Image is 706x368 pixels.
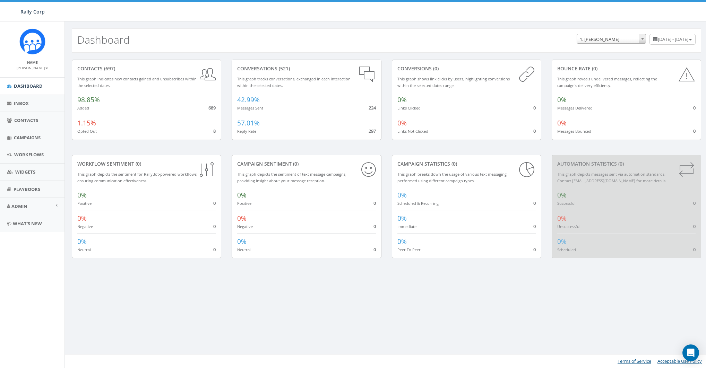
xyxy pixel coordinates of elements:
[77,160,216,167] div: Workflow Sentiment
[17,64,48,71] a: [PERSON_NAME]
[693,128,696,134] span: 0
[450,160,457,167] span: (0)
[213,128,216,134] span: 8
[237,201,251,206] small: Positive
[693,223,696,229] span: 0
[557,172,666,183] small: This graph depicts messages sent via automation standards. Contact [EMAIL_ADDRESS][DOMAIN_NAME] f...
[557,129,591,134] small: Messages Bounced
[237,191,247,200] span: 0%
[397,76,510,88] small: This graph shows link clicks by users, highlighting conversions within the selected dates range.
[397,105,421,111] small: Links Clicked
[397,237,407,246] span: 0%
[557,95,567,104] span: 0%
[77,224,93,229] small: Negative
[693,105,696,111] span: 0
[682,344,699,361] div: Open Intercom Messenger
[533,223,536,229] span: 0
[20,8,45,15] span: Rally Corp
[397,65,536,72] div: conversions
[77,105,89,111] small: Added
[77,34,130,45] h2: Dashboard
[557,201,576,206] small: Successful
[77,119,96,128] span: 1.15%
[693,246,696,253] span: 0
[292,160,299,167] span: (0)
[397,95,407,104] span: 0%
[77,172,198,183] small: This graph depicts the sentiment for RallyBot-powered workflows, ensuring communication effective...
[11,203,27,209] span: Admin
[397,172,507,183] small: This graph breaks down the usage of various text messaging performed using different campaign types.
[77,76,197,88] small: This graph indicates new contacts gained and unsubscribes within the selected dates.
[237,76,351,88] small: This graph tracks conversations, exchanged in each interaction within the selected dates.
[277,65,290,72] span: (521)
[373,246,376,253] span: 0
[77,201,92,206] small: Positive
[618,358,651,364] a: Terms of Service
[237,237,247,246] span: 0%
[237,119,260,128] span: 57.01%
[15,169,35,175] span: Widgets
[13,220,42,227] span: What's New
[77,65,216,72] div: contacts
[369,105,376,111] span: 224
[77,247,91,252] small: Neutral
[14,117,38,123] span: Contacts
[237,224,253,229] small: Negative
[237,95,260,104] span: 42.99%
[237,214,247,223] span: 0%
[533,200,536,206] span: 0
[557,247,576,252] small: Scheduled
[617,160,624,167] span: (0)
[213,246,216,253] span: 0
[533,128,536,134] span: 0
[237,172,346,183] small: This graph depicts the sentiment of text message campaigns, providing insight about your message ...
[77,214,87,223] span: 0%
[557,160,696,167] div: Automation Statistics
[397,201,439,206] small: Scheduled & Recurring
[77,237,87,246] span: 0%
[77,129,97,134] small: Opted Out
[373,223,376,229] span: 0
[557,105,593,111] small: Messages Delivered
[373,200,376,206] span: 0
[557,224,580,229] small: Unsuccessful
[77,191,87,200] span: 0%
[397,214,407,223] span: 0%
[557,237,567,246] span: 0%
[17,65,48,70] small: [PERSON_NAME]
[557,191,567,200] span: 0%
[213,223,216,229] span: 0
[237,247,251,252] small: Neutral
[397,129,428,134] small: Links Not Clicked
[237,160,376,167] div: Campaign Sentiment
[27,60,38,65] small: Name
[77,95,100,104] span: 98.85%
[14,151,44,158] span: Workflows
[557,76,657,88] small: This graph reveals undelivered messages, reflecting the campaign's delivery efficiency.
[237,105,263,111] small: Messages Sent
[19,28,45,54] img: Icon_1.png
[577,34,646,44] span: 1. James Martin
[14,83,43,89] span: Dashboard
[533,105,536,111] span: 0
[557,119,567,128] span: 0%
[369,128,376,134] span: 297
[591,65,597,72] span: (0)
[103,65,115,72] span: (697)
[658,36,688,42] span: [DATE] - [DATE]
[432,65,439,72] span: (0)
[557,65,696,72] div: Bounce Rate
[397,224,416,229] small: Immediate
[237,65,376,72] div: conversations
[693,200,696,206] span: 0
[14,100,29,106] span: Inbox
[397,191,407,200] span: 0%
[557,214,567,223] span: 0%
[397,160,536,167] div: Campaign Statistics
[14,186,40,192] span: Playbooks
[397,247,421,252] small: Peer To Peer
[134,160,141,167] span: (0)
[533,246,536,253] span: 0
[657,358,702,364] a: Acceptable Use Policy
